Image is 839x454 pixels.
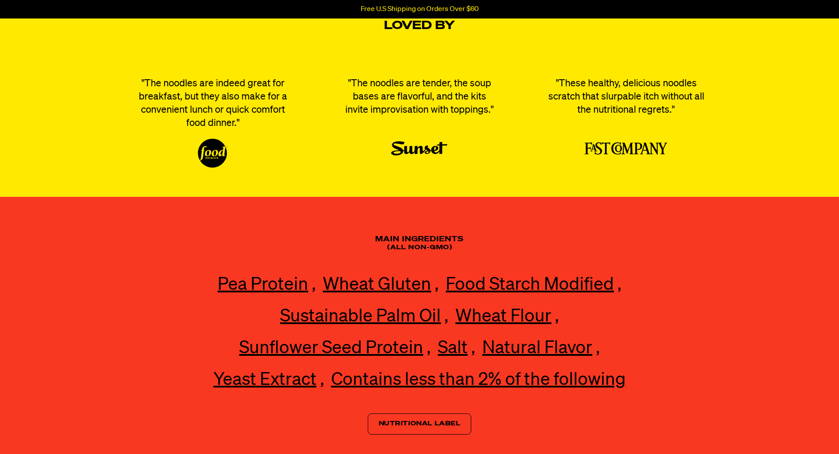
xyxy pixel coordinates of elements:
[331,371,626,389] span: Contains less than 2% of the following
[323,276,431,294] span: Wheat Gluten
[124,77,302,130] p: "The noodles are indeed great for breakfast, but they also make for a convenient lunch or quick c...
[214,371,317,389] span: Yeast Extract
[455,308,551,325] span: Wheat Flour
[368,413,472,435] a: Nutritional Label
[438,340,468,357] span: Salt
[4,413,93,450] iframe: Marketing Popup
[198,139,228,168] img: Food Network
[446,276,614,294] span: Food Starch Modified
[387,244,452,251] small: (All non-gmo)
[280,308,441,325] span: Sustainable Palm Oil
[218,276,308,294] span: Pea Protein
[391,141,447,155] img: Sunset Magazone
[482,340,592,357] span: Natural Flavor
[361,5,479,13] p: Free U.S Shipping on Orders Over $60
[537,77,715,117] p: "These healthy, delicious noodles scratch that slurpable itch without all the nutritional regrets."
[199,236,641,251] h2: Main Ingredients
[124,19,716,33] h2: Loved By
[239,340,423,357] span: Sunflower Seed Protein
[584,141,668,155] img: Forbes
[330,77,509,117] p: "The noodles are tender, the soup bases are flavorful, and the kits invite improvisation with top...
